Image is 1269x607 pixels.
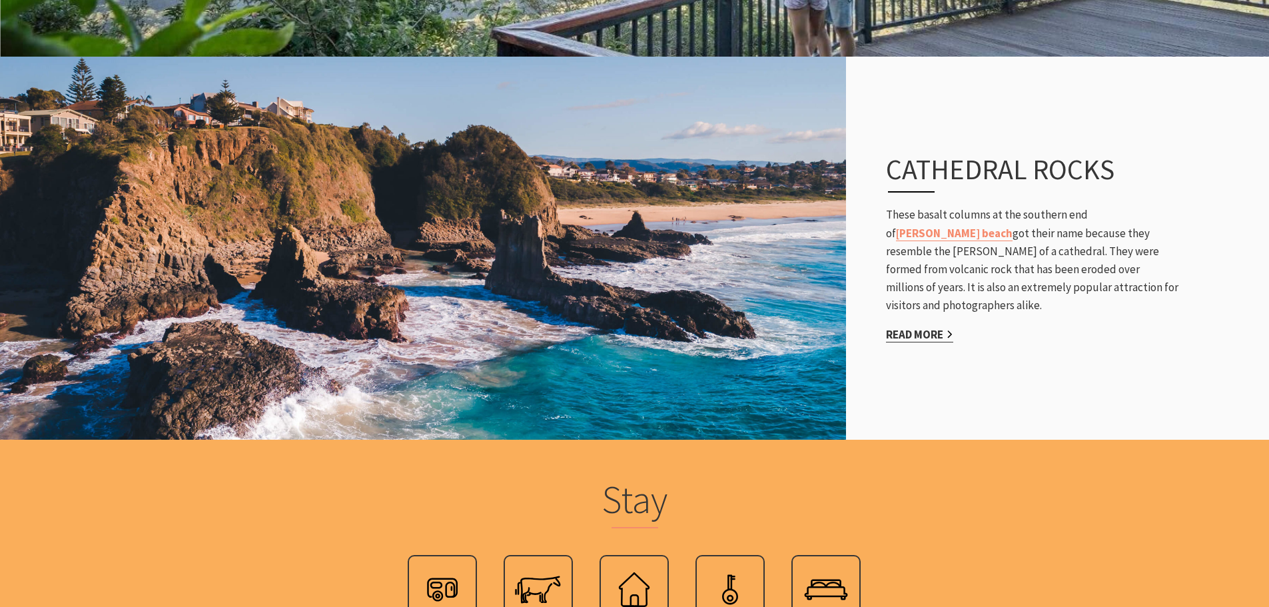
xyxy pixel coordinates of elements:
[896,226,1013,241] a: [PERSON_NAME] beach
[886,327,953,342] a: Read More
[374,476,896,528] h2: Stay
[886,153,1150,193] h3: Cathedral rocks
[886,206,1179,314] p: These basalt columns at the southern end of got their name because they resemble the [PERSON_NAME...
